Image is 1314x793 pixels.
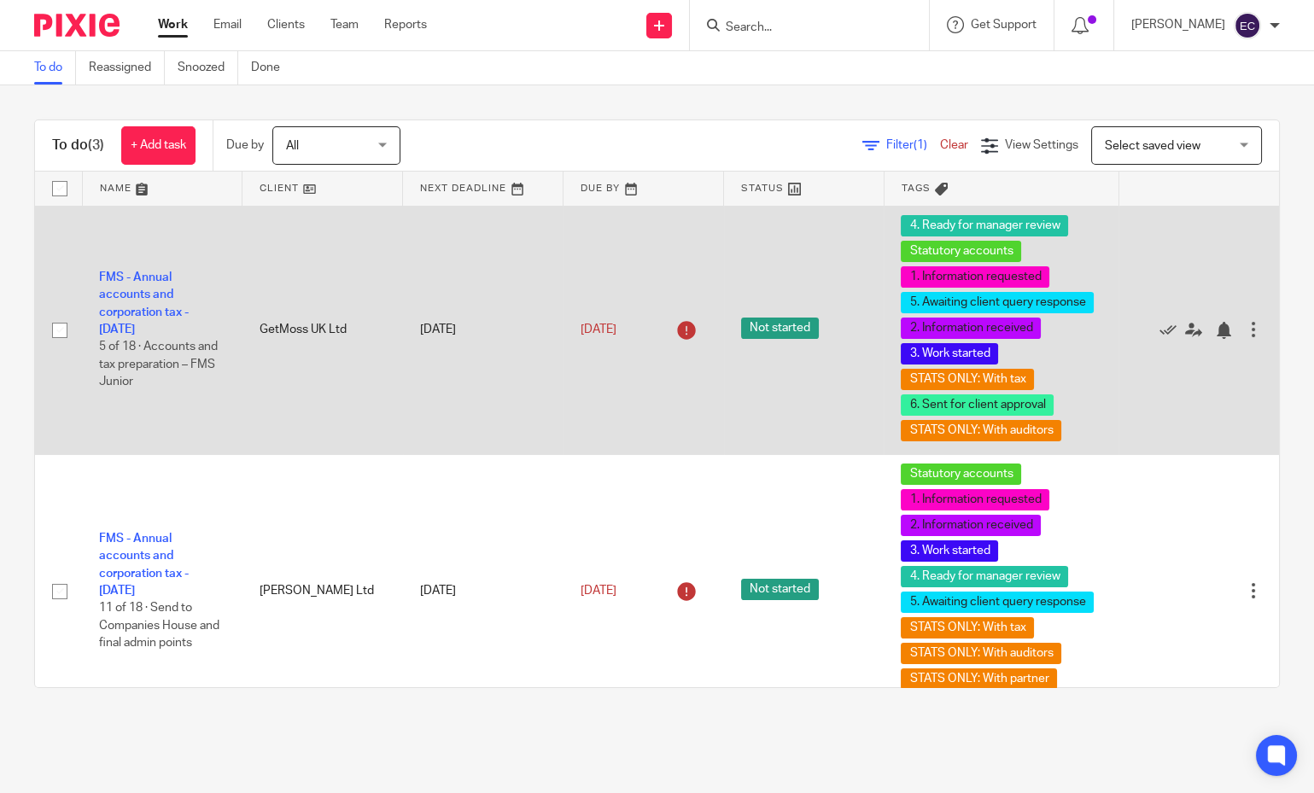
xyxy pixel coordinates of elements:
a: Reports [384,16,427,33]
a: Mark as done [1159,321,1185,338]
a: FMS - Annual accounts and corporation tax - [DATE] [99,271,189,335]
span: Not started [741,579,819,600]
a: Email [213,16,242,33]
p: Due by [226,137,264,154]
span: Get Support [971,19,1037,31]
td: GetMoss UK Ltd [242,206,403,454]
span: 5. Awaiting client query response [901,292,1094,313]
a: Snoozed [178,51,238,85]
span: (1) [914,139,927,151]
span: STATS ONLY: With tax [901,617,1034,638]
span: 1. Information requested [901,266,1049,288]
span: 5 of 18 · Accounts and tax preparation – FMS Junior [99,341,218,388]
span: 4. Ready for manager review [901,566,1068,587]
span: STATS ONLY: With auditors [901,420,1061,441]
td: [DATE] [403,206,564,454]
span: STATS ONLY: With auditors [901,643,1061,664]
a: Clear [940,139,968,151]
span: 3. Work started [901,540,998,562]
span: Select saved view [1105,140,1200,152]
span: 1. Information requested [901,489,1049,510]
span: STATS ONLY: With tax [901,369,1034,390]
td: [DATE] [403,454,564,728]
input: Search [724,20,878,36]
a: Reassigned [89,51,165,85]
a: Team [330,16,359,33]
td: [PERSON_NAME] Ltd [242,454,403,728]
span: 2. Information received [901,515,1041,536]
span: 3. Work started [901,343,998,364]
a: FMS - Annual accounts and corporation tax - [DATE] [99,533,189,597]
a: Clients [267,16,305,33]
img: Pixie [34,14,120,37]
a: Done [251,51,293,85]
span: Statutory accounts [901,464,1021,485]
span: 6. Sent for client approval [901,394,1054,416]
span: All [286,140,299,152]
span: Not started [741,318,819,339]
span: 11 of 18 · Send to Companies House and final admin points [99,603,219,650]
span: Filter [886,139,940,151]
span: 5. Awaiting client query response [901,592,1094,613]
h1: To do [52,137,104,155]
a: Work [158,16,188,33]
img: svg%3E [1234,12,1261,39]
a: + Add task [121,126,196,165]
span: 4. Ready for manager review [901,215,1068,236]
span: (3) [88,138,104,152]
span: [DATE] [581,585,616,597]
span: View Settings [1005,139,1078,151]
span: [DATE] [581,324,616,335]
p: [PERSON_NAME] [1131,16,1225,33]
span: STATS ONLY: With partner [901,668,1057,690]
span: Tags [902,184,931,193]
span: Statutory accounts [901,241,1021,262]
span: 2. Information received [901,318,1041,339]
a: To do [34,51,76,85]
